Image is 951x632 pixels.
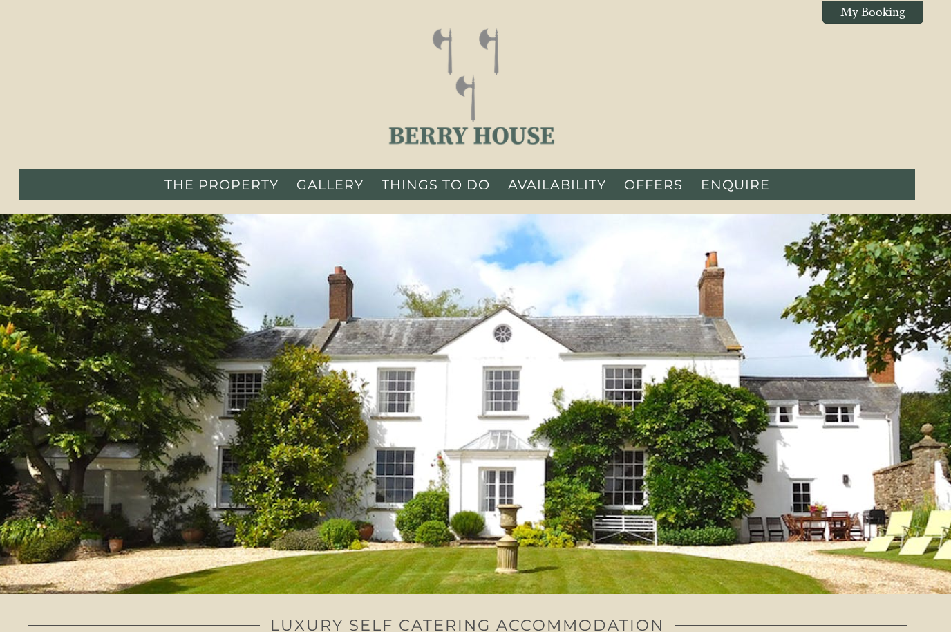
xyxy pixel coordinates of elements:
[822,1,923,24] a: My Booking
[384,28,557,148] img: Berry House Devon
[296,176,364,193] a: GALLERY
[164,176,279,193] a: THE PROPERTY
[701,176,770,193] a: ENQUIRE
[624,176,683,193] a: OFFERS
[382,176,490,193] a: THINGS TO DO
[508,176,606,193] a: AVAILABILITY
